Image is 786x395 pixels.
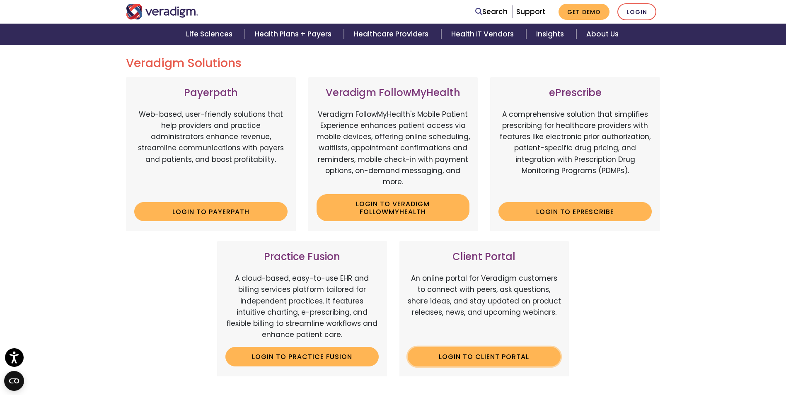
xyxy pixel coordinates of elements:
a: Login [617,3,656,20]
button: Open CMP widget [4,371,24,391]
h3: Client Portal [408,251,561,263]
a: Health Plans + Payers [245,24,344,45]
a: Search [475,6,508,17]
h3: ePrescribe [498,87,652,99]
h2: Veradigm Solutions [126,56,660,70]
p: Veradigm FollowMyHealth's Mobile Patient Experience enhances patient access via mobile devices, o... [317,109,470,188]
h3: Payerpath [134,87,288,99]
a: Healthcare Providers [344,24,441,45]
a: Login to Payerpath [134,202,288,221]
p: An online portal for Veradigm customers to connect with peers, ask questions, share ideas, and st... [408,273,561,340]
iframe: Drift Chat Widget [627,335,776,385]
h3: Veradigm FollowMyHealth [317,87,470,99]
a: Health IT Vendors [441,24,526,45]
a: Get Demo [559,4,609,20]
img: Veradigm logo [126,4,198,19]
p: A cloud-based, easy-to-use EHR and billing services platform tailored for independent practices. ... [225,273,379,340]
a: Login to Client Portal [408,347,561,366]
p: A comprehensive solution that simplifies prescribing for healthcare providers with features like ... [498,109,652,196]
h3: Practice Fusion [225,251,379,263]
a: Login to Veradigm FollowMyHealth [317,194,470,221]
a: Support [516,7,545,17]
a: About Us [576,24,629,45]
a: Insights [526,24,576,45]
a: Life Sciences [176,24,245,45]
a: Login to Practice Fusion [225,347,379,366]
a: Login to ePrescribe [498,202,652,221]
p: Web-based, user-friendly solutions that help providers and practice administrators enhance revenu... [134,109,288,196]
